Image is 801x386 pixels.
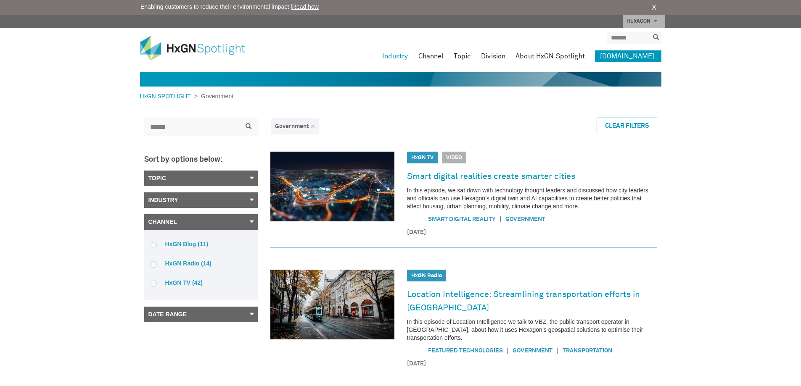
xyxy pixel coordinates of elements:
a: Location Intelligence: Streamlining transportation efforts in [GEOGRAPHIC_DATA] [407,288,657,315]
a: HxGN SPOTLIGHT [140,93,194,100]
a: Channel [418,50,444,62]
a: Date Range [144,307,258,322]
a: HEXAGON [623,15,665,28]
a: Transportation [563,348,612,354]
a: X [652,3,656,13]
img: HxGN Spotlight [140,36,258,60]
img: Smart digital realities create smarter cities [270,152,394,221]
a: Industry [144,192,258,208]
a: Government [513,348,553,354]
img: Location Intelligence: Streamlining transportation efforts in Zürich [270,270,394,339]
a: Industry [382,50,408,62]
p: In this episode, we sat down with technology thought leaders and discussed how city leaders and o... [407,186,657,210]
p: In this episode of Location Intelligence we talk to VBZ, the public transport operator in [GEOGRA... [407,318,657,342]
span: | [553,346,563,355]
label: HxGN TV (42) [151,279,251,286]
a: Channel [144,214,258,230]
a: Division [481,50,505,62]
span: Enabling customers to reduce their environmental impact | [140,3,319,11]
h3: Sort by options below: [144,156,258,164]
div: > [140,92,234,101]
time: [DATE] [407,360,657,368]
a: Smart Digital Reality [428,216,496,222]
a: Smart digital realities create smarter cities [407,170,575,183]
a: Clear Filters [597,118,657,133]
a: HxGN TV [411,155,434,160]
a: HxGN Radio [411,273,442,278]
a: About HxGN Spotlight [515,50,585,62]
span: Government [198,93,233,100]
time: [DATE] [407,228,657,237]
span: | [503,346,513,355]
span: Government [275,123,309,129]
a: [DOMAIN_NAME] [595,50,661,62]
a: Topic [144,171,258,186]
span: | [496,215,506,223]
a: × [311,123,315,129]
label: HxGN Blog (11) [151,240,251,248]
label: HxGN Radio (14) [151,260,251,267]
a: Topic [454,50,471,62]
a: Read how [292,3,319,10]
span: Video [442,152,466,163]
a: Featured Technologies [428,348,503,354]
a: Government [505,216,545,222]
